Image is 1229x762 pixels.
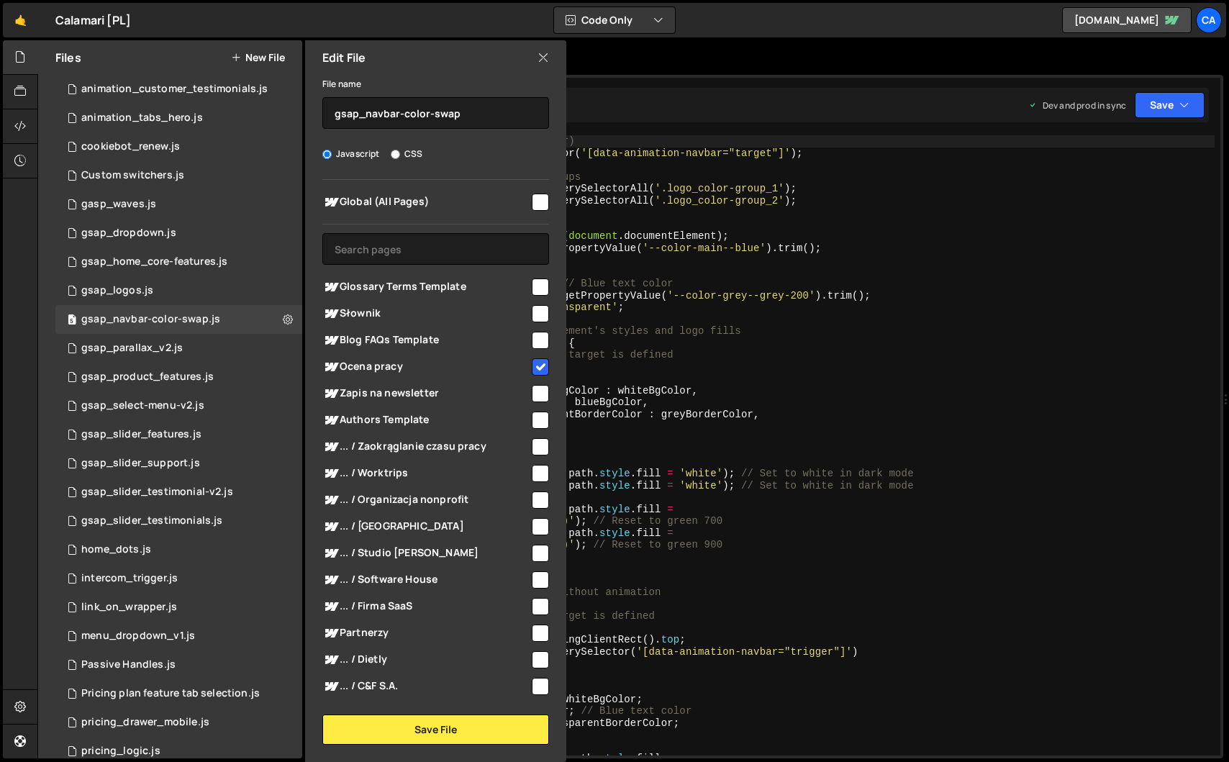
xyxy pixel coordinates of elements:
[81,745,160,758] div: pricing_logic.js
[322,278,530,296] span: Glossary Terms Template
[1028,99,1126,112] div: Dev and prod in sync
[55,75,302,104] div: 7764/18740.js
[322,77,361,91] label: File name
[1135,92,1205,118] button: Save
[231,52,285,63] button: New File
[81,716,209,729] div: pricing_drawer_mobile.js
[81,284,153,297] div: gsap_logos.js
[322,412,530,429] span: Authors Template
[55,104,302,132] div: 7764/21337.js
[1196,7,1222,33] a: Ca
[322,358,530,376] span: Ocena pracy
[81,572,178,585] div: intercom_trigger.js
[81,399,204,412] div: gsap_select-menu-v2.js
[55,219,302,248] div: 7764/15900.js
[55,535,302,564] div: 7764/34558.js
[81,630,195,643] div: menu_dropdown_v1.js
[322,571,530,589] span: ... / Software House
[322,305,530,322] span: Słownik
[55,276,302,305] div: 7764/15455.js
[81,687,260,700] div: Pricing plan feature tab selection.js
[322,50,366,65] h2: Edit File
[55,305,302,334] div: 7764/15457.js
[322,491,530,509] span: ... / Organizacja nonprofit
[55,650,302,679] div: 7764/15471.js
[55,132,302,161] div: 7764/18742.js
[55,190,302,219] div: 7764/15461.js
[322,332,530,349] span: Blog FAQs Template
[81,543,151,556] div: home_dots.js
[322,97,549,129] input: Name
[81,514,222,527] div: gsap_slider_testimonials.js
[55,50,81,65] h2: Files
[55,708,302,737] div: 7764/24067.js
[81,457,200,470] div: gsap_slider_support.js
[55,420,302,449] div: 7764/16589.js
[81,83,268,96] div: animation_customer_testimonials.js
[3,3,38,37] a: 🤙
[322,233,549,265] input: Search pages
[55,449,302,478] div: 7764/15902.js
[81,227,176,240] div: gsap_dropdown.js
[322,194,530,211] span: Global (All Pages)
[322,518,530,535] span: ... / [GEOGRAPHIC_DATA]
[322,545,530,562] span: ... / Studio [PERSON_NAME]
[322,150,332,159] input: Javascript
[81,342,183,355] div: gsap_parallax_v2.js
[55,363,302,391] div: 7764/15462.js
[55,478,302,507] div: 7764/19917.js
[391,150,400,159] input: CSS
[81,371,214,384] div: gsap_product_features.js
[81,428,201,441] div: gsap_slider_features.js
[81,601,177,614] div: link_on_wrapper.js
[81,486,233,499] div: gsap_slider_testimonial-v2.js
[81,140,180,153] div: cookiebot_renew.js
[81,658,176,671] div: Passive Handles.js
[55,679,302,708] div: 7764/15472.js
[322,385,530,402] span: Zapis na newsletter
[322,465,530,482] span: ... / Worktrips
[322,598,530,615] span: ... / Firma SaaS
[55,391,302,420] div: 7764/21511.js
[55,564,302,593] div: 7764/22118.js
[55,334,302,363] div: 7764/15458.js
[391,147,422,161] label: CSS
[81,255,227,268] div: gsap_home_core-features.js
[322,651,530,668] span: ... / Dietly
[55,593,302,622] div: 7764/31373.js
[68,315,76,327] span: 5
[55,248,302,276] div: 7764/19866.js
[554,7,675,33] button: Code Only
[55,161,302,190] div: 7764/15465.js
[81,198,156,211] div: gasp_waves.js
[55,507,302,535] div: 7764/15460.js
[322,438,530,455] span: ... / Zaokrąglanie czasu pracy
[322,625,530,642] span: Partnerzy
[55,622,302,650] div: 7764/23031.js
[55,12,131,29] div: Calamari [PL]
[81,169,184,182] div: Custom switchers.js
[81,313,220,326] div: gsap_navbar-color-swap.js
[322,147,380,161] label: Javascript
[1062,7,1192,33] a: [DOMAIN_NAME]
[322,678,530,695] span: ... / C&F S.A.
[81,112,203,124] div: animation_tabs_hero.js
[322,715,549,745] button: Save File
